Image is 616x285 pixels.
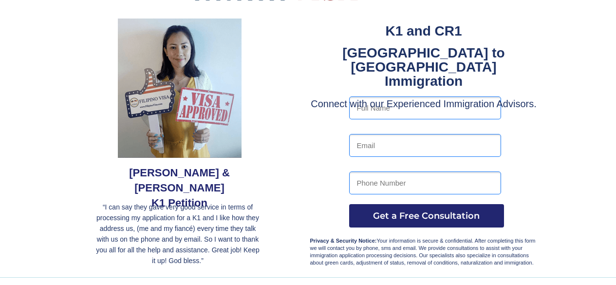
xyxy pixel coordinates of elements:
strong: [GEOGRAPHIC_DATA] to [GEOGRAPHIC_DATA] Immigration [342,45,504,89]
span: Your information is secure & confidential. After completing this form we will contact you by phon... [310,238,536,266]
p: “I can say they gave very good service in terms of processing my application for a K1 and I like ... [94,202,262,266]
input: Email [349,134,501,157]
input: Phone Number [349,171,501,194]
span: Get a Free Consultation [349,210,504,221]
span: [PERSON_NAME] & [PERSON_NAME] K1 Petition [129,167,230,209]
strong: Privacy & Security Notice: [310,238,377,244]
button: Get a Free Consultation [349,204,504,228]
strong: K1 and CR1 [385,23,462,38]
span: Connect with our Experienced Immigration Advisors. [311,98,537,109]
